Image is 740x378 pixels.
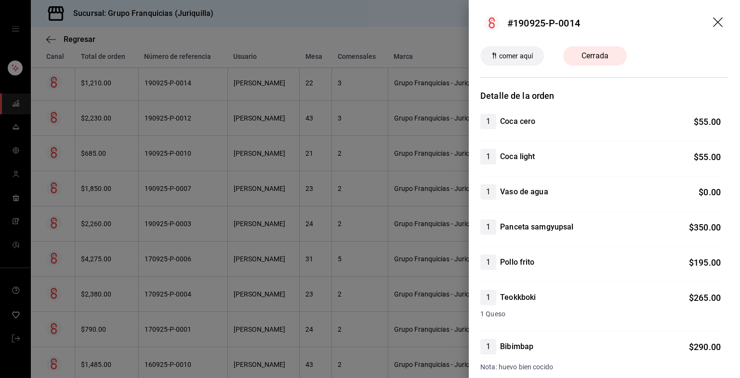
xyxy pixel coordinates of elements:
span: Nota: huevo bien cocido [480,363,553,371]
h4: Teokkboki [500,292,536,303]
span: $ 55.00 [694,117,721,127]
span: $ 55.00 [694,152,721,162]
span: $ 350.00 [689,222,721,232]
h4: Coca light [500,151,535,162]
div: #190925-P-0014 [507,16,580,30]
h3: Detalle de la orden [480,89,728,102]
span: $ 290.00 [689,342,721,352]
span: 1 [480,186,496,198]
button: arrastrar [713,17,725,29]
h4: Vaso de agua [500,186,548,198]
span: comer aquí [495,51,537,61]
span: 1 [480,116,496,127]
h4: Pollo frito [500,256,534,268]
h4: Bibimbap [500,341,533,352]
span: Cerrada [576,50,614,62]
span: 1 [480,221,496,233]
span: 1 [480,256,496,268]
span: 1 [480,292,496,303]
span: $ 265.00 [689,293,721,303]
span: 1 [480,151,496,162]
span: $ 0.00 [699,187,721,197]
span: $ 195.00 [689,257,721,268]
h4: Coca cero [500,116,535,127]
span: 1 Queso [480,309,721,319]
span: 1 [480,341,496,352]
h4: Panceta samgyupsal [500,221,573,233]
